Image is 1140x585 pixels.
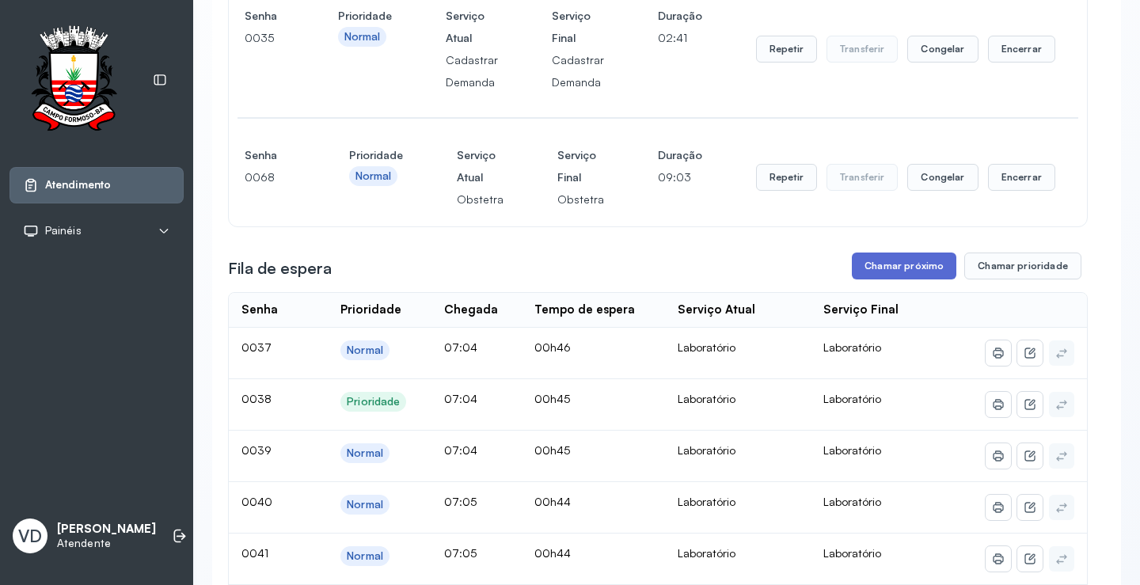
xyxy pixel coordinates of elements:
h4: Prioridade [349,144,403,166]
div: Tempo de espera [534,302,635,317]
div: Normal [344,30,381,44]
button: Encerrar [988,36,1055,63]
span: 00h45 [534,392,570,405]
p: Obstetra [557,188,604,211]
h4: Serviço Atual [457,144,503,188]
h4: Serviço Final [552,5,604,49]
h4: Senha [245,5,284,27]
div: Normal [347,549,383,563]
img: Logotipo do estabelecimento [17,25,131,135]
span: 0041 [241,546,268,560]
span: 00h44 [534,546,571,560]
span: 07:04 [444,443,477,457]
button: Encerrar [988,164,1055,191]
div: Laboratório [678,340,798,355]
div: Serviço Atual [678,302,755,317]
span: Laboratório [823,443,881,457]
p: [PERSON_NAME] [57,522,156,537]
div: Senha [241,302,278,317]
p: 02:41 [658,27,702,49]
h4: Duração [658,5,702,27]
button: Repetir [756,36,817,63]
span: 07:04 [444,392,477,405]
div: Normal [347,446,383,460]
a: Atendimento [23,177,170,193]
h4: Senha [245,144,295,166]
div: Laboratório [678,495,798,509]
h4: Serviço Final [557,144,604,188]
button: Transferir [826,164,899,191]
span: Atendimento [45,178,111,192]
span: 0038 [241,392,272,405]
h3: Fila de espera [228,257,332,279]
span: 07:05 [444,495,477,508]
span: Laboratório [823,495,881,508]
span: 0039 [241,443,272,457]
p: Atendente [57,537,156,550]
p: 0035 [245,27,284,49]
span: Laboratório [823,392,881,405]
p: 09:03 [658,166,702,188]
div: Laboratório [678,392,798,406]
h4: Prioridade [338,5,392,27]
span: Laboratório [823,340,881,354]
span: Laboratório [823,546,881,560]
span: 00h46 [534,340,571,354]
span: 0037 [241,340,272,354]
p: 0068 [245,166,295,188]
div: Laboratório [678,546,798,560]
div: Prioridade [347,395,400,408]
span: 07:05 [444,546,477,560]
div: Normal [347,344,383,357]
span: Painéis [45,224,82,237]
div: Laboratório [678,443,798,458]
button: Repetir [756,164,817,191]
h4: Serviço Atual [446,5,498,49]
p: Obstetra [457,188,503,211]
div: Serviço Final [823,302,899,317]
button: Congelar [907,164,978,191]
div: Chegada [444,302,498,317]
span: 07:04 [444,340,477,354]
h4: Duração [658,144,702,166]
p: Cadastrar Demanda [552,49,604,93]
div: Normal [355,169,392,183]
button: Chamar próximo [852,253,956,279]
button: Transferir [826,36,899,63]
span: 00h45 [534,443,570,457]
div: Prioridade [340,302,401,317]
span: 00h44 [534,495,571,508]
div: Normal [347,498,383,511]
p: Cadastrar Demanda [446,49,498,93]
span: 0040 [241,495,272,508]
button: Congelar [907,36,978,63]
button: Chamar prioridade [964,253,1081,279]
